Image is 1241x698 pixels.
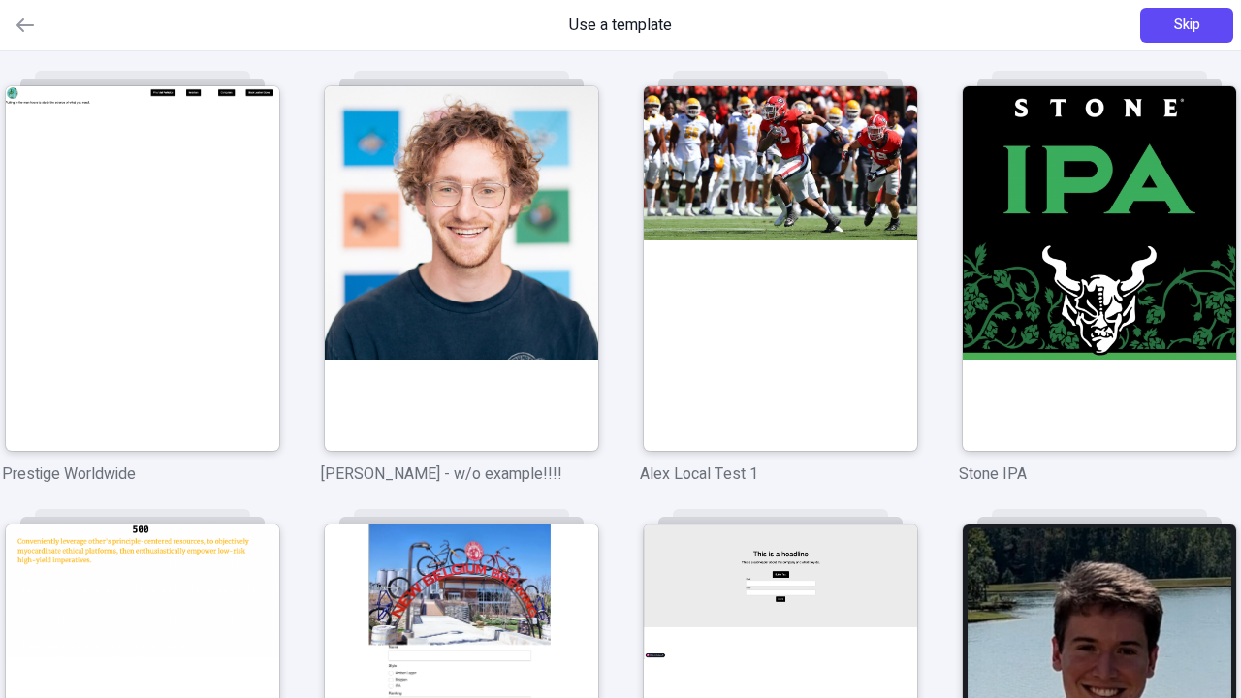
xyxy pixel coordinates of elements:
p: [PERSON_NAME] - w/o example!!!! [321,462,601,486]
span: Use a template [569,14,672,37]
p: Stone IPA [959,462,1239,486]
p: Prestige Worldwide [2,462,282,486]
span: Skip [1174,15,1200,36]
button: Skip [1140,8,1233,43]
p: Alex Local Test 1 [640,462,920,486]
